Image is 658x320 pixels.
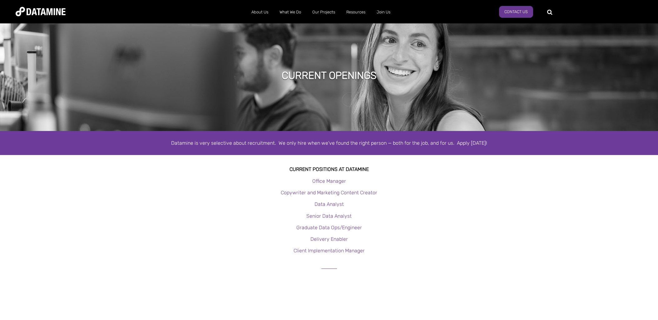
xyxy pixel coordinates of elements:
[281,190,377,196] a: Copywriter and Marketing Content Creator
[16,7,66,16] img: Datamine
[282,69,377,82] h1: Current Openings
[310,236,348,242] a: Delivery Enabler
[499,6,533,18] a: Contact Us
[294,248,365,254] a: Client Implementation Manager
[306,213,352,219] a: Senior Data Analyst
[151,139,507,147] div: Datamine is very selective about recruitment. We only hire when we've found the right person — bo...
[307,4,341,20] a: Our Projects
[246,4,274,20] a: About Us
[341,4,371,20] a: Resources
[289,166,369,172] strong: Current Positions at datamine
[371,4,396,20] a: Join Us
[312,178,346,184] a: Office Manager
[296,225,362,230] a: Graduate Data Ops/Engineer
[314,201,344,207] a: Data Analyst
[274,4,307,20] a: What We Do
